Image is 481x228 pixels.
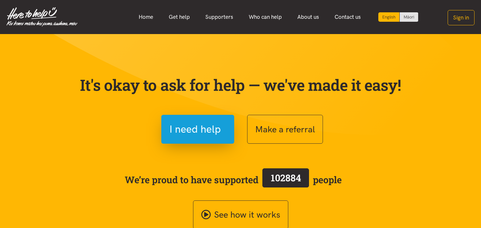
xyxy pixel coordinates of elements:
[161,115,234,144] button: I need help
[448,10,475,25] button: Sign in
[378,12,418,22] div: Language toggle
[271,172,301,184] span: 102884
[400,12,418,22] a: Switch to Te Reo Māori
[290,10,327,24] a: About us
[198,10,241,24] a: Supporters
[258,167,313,192] a: 102884
[241,10,290,24] a: Who can help
[327,10,369,24] a: Contact us
[79,76,403,94] p: It's okay to ask for help — we've made it easy!
[125,167,342,192] span: We’re proud to have supported people
[161,10,198,24] a: Get help
[378,12,400,22] div: Current language
[247,115,323,144] button: Make a referral
[6,7,77,27] img: Home
[131,10,161,24] a: Home
[169,121,221,138] span: I need help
